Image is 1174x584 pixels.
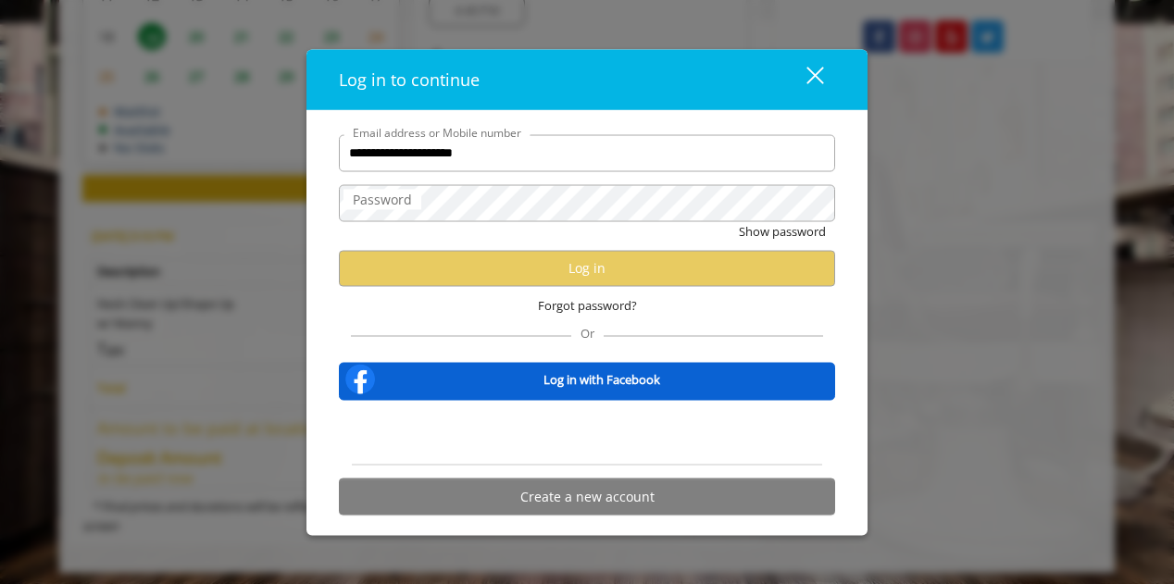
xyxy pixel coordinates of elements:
[543,370,660,390] b: Log in with Facebook
[339,134,835,171] input: Email address or Mobile number
[339,250,835,286] button: Log in
[538,295,637,315] span: Forgot password?
[571,325,604,342] span: Or
[339,68,480,90] span: Log in to continue
[343,189,421,209] label: Password
[339,184,835,221] input: Password
[493,413,681,454] iframe: Sign in with Google Button
[739,221,826,241] button: Show password
[343,123,531,141] label: Email address or Mobile number
[342,361,379,398] img: facebook-logo
[785,66,822,93] div: close dialog
[772,60,835,98] button: close dialog
[339,478,835,515] button: Create a new account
